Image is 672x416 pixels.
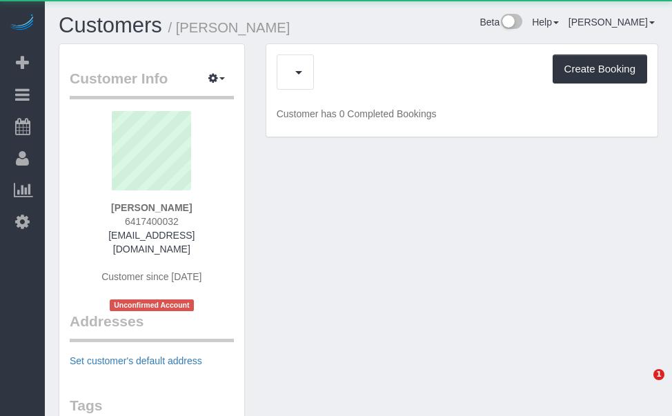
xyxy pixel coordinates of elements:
img: Automaid Logo [8,14,36,33]
span: 6417400032 [125,216,179,227]
span: Customer since [DATE] [101,271,201,282]
img: New interface [500,14,522,32]
button: Create Booking [553,55,647,83]
a: Customers [59,13,162,37]
a: Help [532,17,559,28]
strong: [PERSON_NAME] [111,202,192,213]
a: [EMAIL_ADDRESS][DOMAIN_NAME] [108,230,195,255]
a: Beta [480,17,522,28]
a: Set customer's default address [70,355,202,366]
small: / [PERSON_NAME] [168,20,290,35]
iframe: Intercom live chat [625,369,658,402]
a: [PERSON_NAME] [569,17,655,28]
span: Unconfirmed Account [110,299,194,311]
span: 1 [653,369,664,380]
legend: Customer Info [70,68,234,99]
p: Customer has 0 Completed Bookings [277,107,647,121]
